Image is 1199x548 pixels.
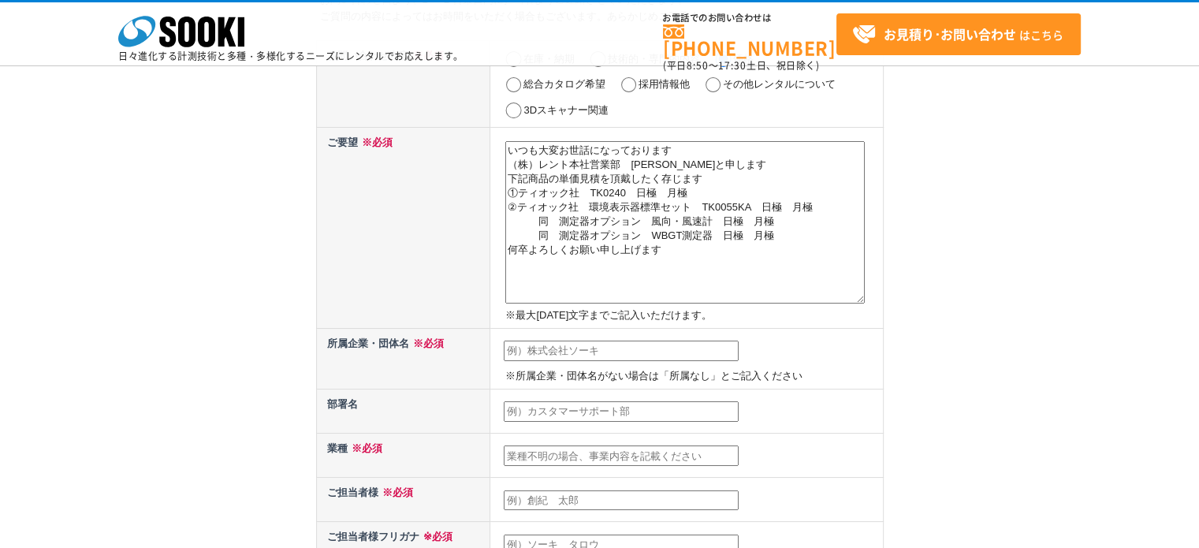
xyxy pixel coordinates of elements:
input: 例）株式会社ソーキ [504,341,739,361]
input: 例）カスタマーサポート部 [504,401,739,422]
label: 3Dスキャナー関連 [523,104,609,116]
span: 8:50 [687,58,709,73]
th: 部署名 [316,389,490,433]
th: 所属企業・団体名 [316,328,490,389]
a: お見積り･お問い合わせはこちら [836,13,1081,55]
p: 日々進化する計測技術と多種・多様化するニーズにレンタルでお応えします。 [118,51,464,61]
span: ※必須 [419,531,452,542]
span: 17:30 [718,58,747,73]
label: 採用情報他 [639,78,690,90]
strong: お見積り･お問い合わせ [884,24,1016,43]
th: ご要望 [316,128,490,328]
span: ※必須 [358,136,393,148]
span: ※必須 [409,337,444,349]
span: ※必須 [378,486,413,498]
input: 業種不明の場合、事業内容を記載ください [504,445,739,466]
input: 例）創紀 太郎 [504,490,739,511]
span: はこちら [852,23,1063,47]
span: お電話でのお問い合わせは [663,13,836,23]
span: (平日 ～ 土日、祝日除く) [663,58,819,73]
span: ※必須 [348,442,382,454]
p: ※所属企業・団体名がない場合は「所属なし」とご記入ください [505,368,879,385]
th: ご担当者様 [316,478,490,522]
th: 業種 [316,433,490,477]
a: [PHONE_NUMBER] [663,24,836,57]
label: 総合カタログ希望 [523,78,605,90]
p: ※最大[DATE]文字までご記入いただけます。 [505,308,879,324]
label: その他レンタルについて [723,78,836,90]
th: お問い合わせ内容 [316,41,490,128]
